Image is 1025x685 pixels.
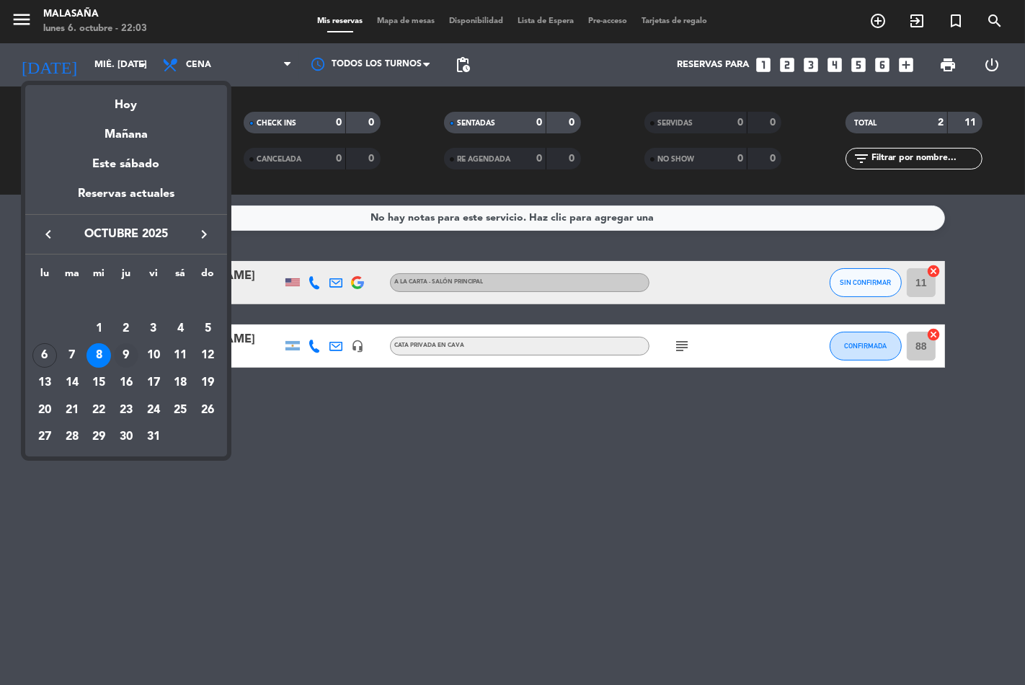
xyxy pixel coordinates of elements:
div: Este sábado [25,144,227,185]
span: octubre 2025 [61,225,191,244]
div: 5 [195,317,220,341]
td: 29 de octubre de 2025 [85,424,112,451]
div: Hoy [25,85,227,115]
th: jueves [112,265,140,288]
td: 21 de octubre de 2025 [58,397,86,424]
td: 10 de octubre de 2025 [140,342,167,370]
th: viernes [140,265,167,288]
div: 6 [32,343,57,368]
div: 21 [60,398,84,423]
td: 26 de octubre de 2025 [194,397,221,424]
td: 30 de octubre de 2025 [112,424,140,451]
th: martes [58,265,86,288]
div: 19 [195,371,220,395]
td: 9 de octubre de 2025 [112,342,140,370]
div: 31 [141,425,166,449]
div: 8 [86,343,111,368]
td: 6 de octubre de 2025 [31,342,58,370]
th: sábado [167,265,195,288]
td: 2 de octubre de 2025 [112,315,140,342]
div: 12 [195,343,220,368]
td: 12 de octubre de 2025 [194,342,221,370]
div: 16 [114,371,138,395]
td: 15 de octubre de 2025 [85,369,112,397]
div: 20 [32,398,57,423]
td: 23 de octubre de 2025 [112,397,140,424]
div: 28 [60,425,84,449]
div: 4 [168,317,192,341]
td: 20 de octubre de 2025 [31,397,58,424]
div: 2 [114,317,138,341]
div: 30 [114,425,138,449]
div: 29 [86,425,111,449]
td: 17 de octubre de 2025 [140,369,167,397]
div: 18 [168,371,192,395]
td: 16 de octubre de 2025 [112,369,140,397]
div: 26 [195,398,220,423]
th: domingo [194,265,221,288]
button: keyboard_arrow_left [35,225,61,244]
div: 17 [141,371,166,395]
td: 22 de octubre de 2025 [85,397,112,424]
td: 11 de octubre de 2025 [167,342,195,370]
td: 28 de octubre de 2025 [58,424,86,451]
div: 9 [114,343,138,368]
div: 15 [86,371,111,395]
td: 27 de octubre de 2025 [31,424,58,451]
i: keyboard_arrow_right [195,226,213,243]
div: 7 [60,343,84,368]
div: 1 [86,317,111,341]
div: 10 [141,343,166,368]
div: 27 [32,425,57,449]
div: 23 [114,398,138,423]
th: miércoles [85,265,112,288]
td: 7 de octubre de 2025 [58,342,86,370]
td: 8 de octubre de 2025 [85,342,112,370]
button: keyboard_arrow_right [191,225,217,244]
td: 1 de octubre de 2025 [85,315,112,342]
div: 13 [32,371,57,395]
td: 4 de octubre de 2025 [167,315,195,342]
td: 14 de octubre de 2025 [58,369,86,397]
td: OCT. [31,288,221,315]
td: 13 de octubre de 2025 [31,369,58,397]
i: keyboard_arrow_left [40,226,57,243]
div: 24 [141,398,166,423]
td: 18 de octubre de 2025 [167,369,195,397]
td: 5 de octubre de 2025 [194,315,221,342]
div: Reservas actuales [25,185,227,214]
div: 3 [141,317,166,341]
td: 24 de octubre de 2025 [140,397,167,424]
div: 14 [60,371,84,395]
div: 11 [168,343,192,368]
div: Mañana [25,115,227,144]
td: 25 de octubre de 2025 [167,397,195,424]
td: 19 de octubre de 2025 [194,369,221,397]
td: 31 de octubre de 2025 [140,424,167,451]
div: 25 [168,398,192,423]
th: lunes [31,265,58,288]
td: 3 de octubre de 2025 [140,315,167,342]
div: 22 [86,398,111,423]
